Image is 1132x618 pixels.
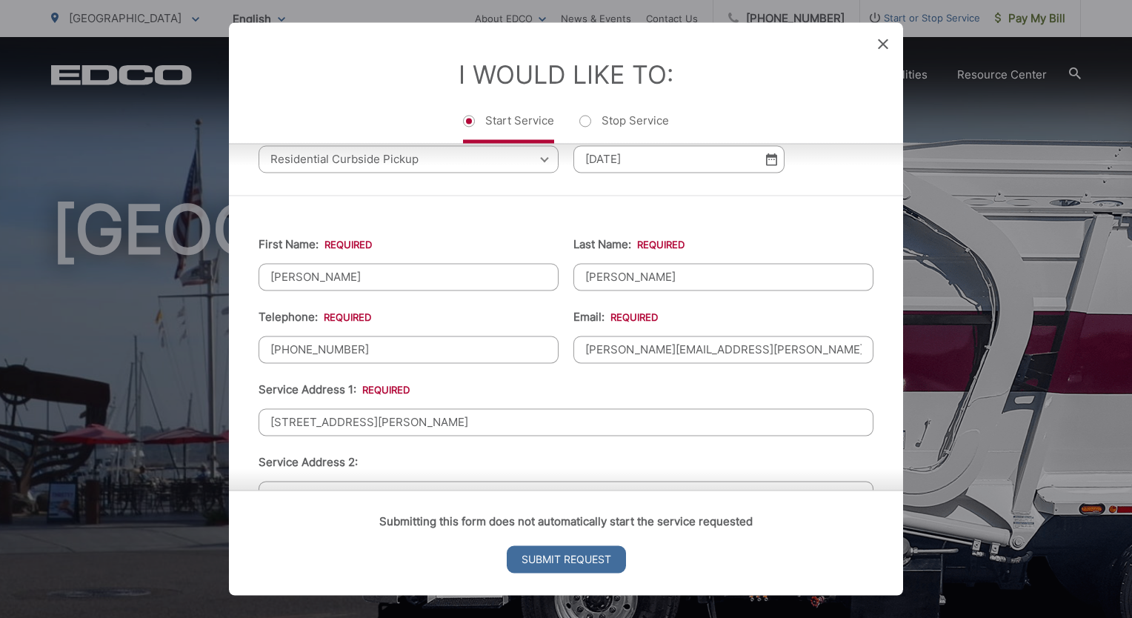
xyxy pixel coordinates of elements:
label: Stop Service [579,113,669,143]
img: Select date [766,153,777,165]
span: Residential Curbside Pickup [259,145,559,173]
label: First Name: [259,238,372,251]
label: Telephone: [259,310,371,324]
input: Select date [573,145,785,173]
label: I Would Like To: [459,59,673,90]
label: Last Name: [573,238,685,251]
strong: Submitting this form does not automatically start the service requested [379,515,753,529]
label: Service Address 2: [259,456,358,469]
label: Service Address 1: [259,383,410,396]
label: Email: [573,310,658,324]
input: Submit Request [507,546,626,574]
label: Start Service [463,113,554,143]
